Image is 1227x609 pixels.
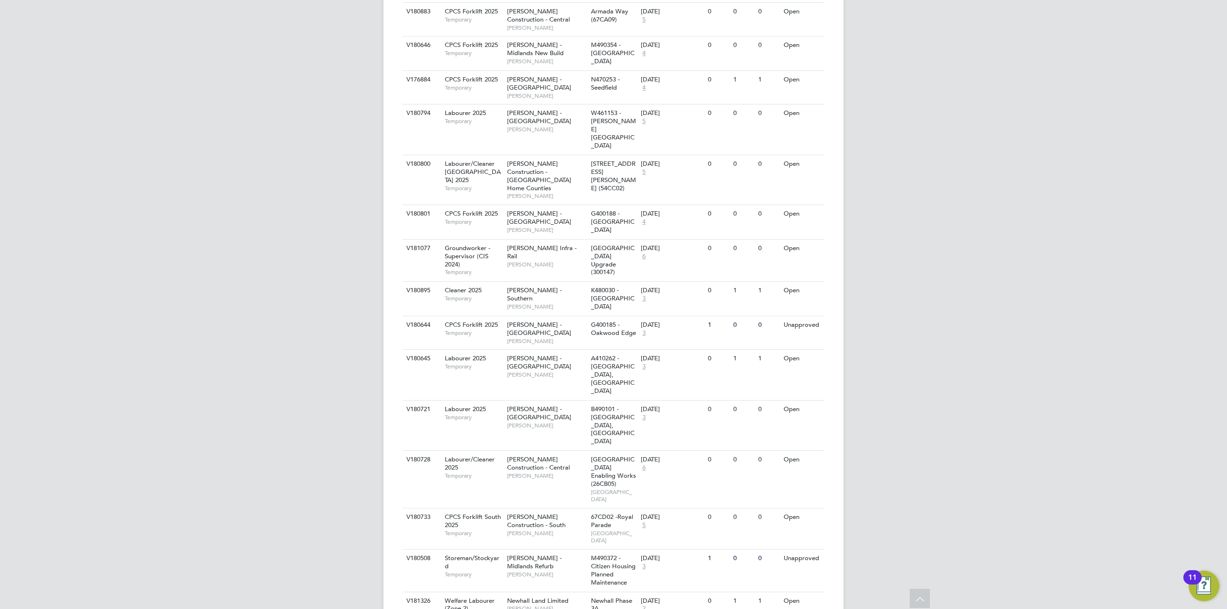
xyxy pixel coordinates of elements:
div: V180800 [404,155,438,173]
div: 1 [731,71,756,89]
span: [PERSON_NAME] [507,422,586,429]
span: Labourer 2025 [445,405,486,413]
div: [DATE] [641,210,703,218]
span: Temporary [445,295,502,302]
span: 6 [641,464,647,472]
span: [PERSON_NAME] [507,303,586,310]
span: 67CD02 -Royal Parade [591,513,633,529]
div: 0 [731,3,756,21]
div: V180883 [404,3,438,21]
div: V176884 [404,71,438,89]
span: [PERSON_NAME] Construction - Central [507,7,570,23]
div: V180728 [404,451,438,469]
div: 0 [756,550,781,567]
span: [PERSON_NAME] [507,126,586,133]
span: Temporary [445,84,502,92]
span: CPCS Forklift 2025 [445,7,498,15]
div: Open [781,451,823,469]
span: Temporary [445,472,502,480]
span: Groundworker - Supervisor (CIS 2024) [445,244,490,268]
div: 0 [731,508,756,526]
span: [PERSON_NAME] Construction - Central [507,455,570,471]
div: 11 [1188,577,1197,590]
span: Temporary [445,363,502,370]
div: [DATE] [641,109,703,117]
span: Temporary [445,49,502,57]
div: [DATE] [641,8,703,16]
span: [PERSON_NAME] [507,371,586,379]
div: V180794 [404,104,438,122]
div: 0 [731,155,756,173]
span: 5 [641,117,647,126]
span: 5 [641,16,647,24]
div: 0 [706,104,730,122]
span: 3 [641,414,647,422]
div: 0 [731,451,756,469]
span: Temporary [445,218,502,226]
div: V180895 [404,282,438,299]
div: 0 [756,155,781,173]
span: 3 [641,329,647,337]
span: [PERSON_NAME] Infra - Rail [507,244,577,260]
div: [DATE] [641,321,703,329]
span: M490354 - [GEOGRAPHIC_DATA] [591,41,635,65]
div: [DATE] [641,597,703,605]
div: 1 [756,71,781,89]
span: CPCS Forklift 2025 [445,321,498,329]
div: 0 [731,401,756,418]
div: 1 [731,282,756,299]
span: Temporary [445,329,502,337]
span: Temporary [445,268,502,276]
div: 0 [756,104,781,122]
div: 1 [706,550,730,567]
span: Labourer/Cleaner 2025 [445,455,495,471]
div: [DATE] [641,244,703,253]
div: 0 [706,401,730,418]
div: [DATE] [641,554,703,563]
div: [DATE] [641,405,703,414]
div: 0 [706,282,730,299]
div: V180801 [404,205,438,223]
div: 0 [756,316,781,334]
span: A410262 - [GEOGRAPHIC_DATA], [GEOGRAPHIC_DATA] [591,354,635,395]
span: Labourer 2025 [445,354,486,362]
div: [DATE] [641,513,703,521]
span: [PERSON_NAME] [507,24,586,32]
span: [PERSON_NAME] [507,92,586,100]
span: [PERSON_NAME] - Southern [507,286,562,302]
div: V180645 [404,350,438,368]
div: Open [781,508,823,526]
div: [DATE] [641,76,703,84]
span: G400185 - Oakwood Edge [591,321,636,337]
span: [GEOGRAPHIC_DATA] Upgrade (300147) [591,244,635,276]
span: Labourer 2025 [445,109,486,117]
div: V180508 [404,550,438,567]
div: 0 [756,3,781,21]
span: Labourer/Cleaner [GEOGRAPHIC_DATA] 2025 [445,160,501,184]
div: 0 [731,550,756,567]
div: [DATE] [641,456,703,464]
span: CPCS Forklift 2025 [445,75,498,83]
div: Open [781,36,823,54]
span: [PERSON_NAME] [507,261,586,268]
span: [GEOGRAPHIC_DATA] [591,529,637,544]
span: CPCS Forklift 2025 [445,209,498,218]
div: 0 [706,36,730,54]
span: [PERSON_NAME] - Midlands New Build [507,41,564,57]
span: W461153 - [PERSON_NAME][GEOGRAPHIC_DATA] [591,109,636,149]
div: [DATE] [641,41,703,49]
span: Temporary [445,529,502,537]
span: [PERSON_NAME] - [GEOGRAPHIC_DATA] [507,109,571,125]
span: 3 [641,363,647,371]
div: 1 [706,316,730,334]
span: M490372 - Citizen Housing Planned Maintenance [591,554,636,586]
span: 4 [641,49,647,57]
div: 0 [756,205,781,223]
span: 3 [641,563,647,571]
div: [DATE] [641,287,703,295]
div: Open [781,104,823,122]
span: 4 [641,218,647,226]
span: [PERSON_NAME] [507,472,586,480]
div: 0 [706,3,730,21]
span: G400188 - [GEOGRAPHIC_DATA] [591,209,635,234]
